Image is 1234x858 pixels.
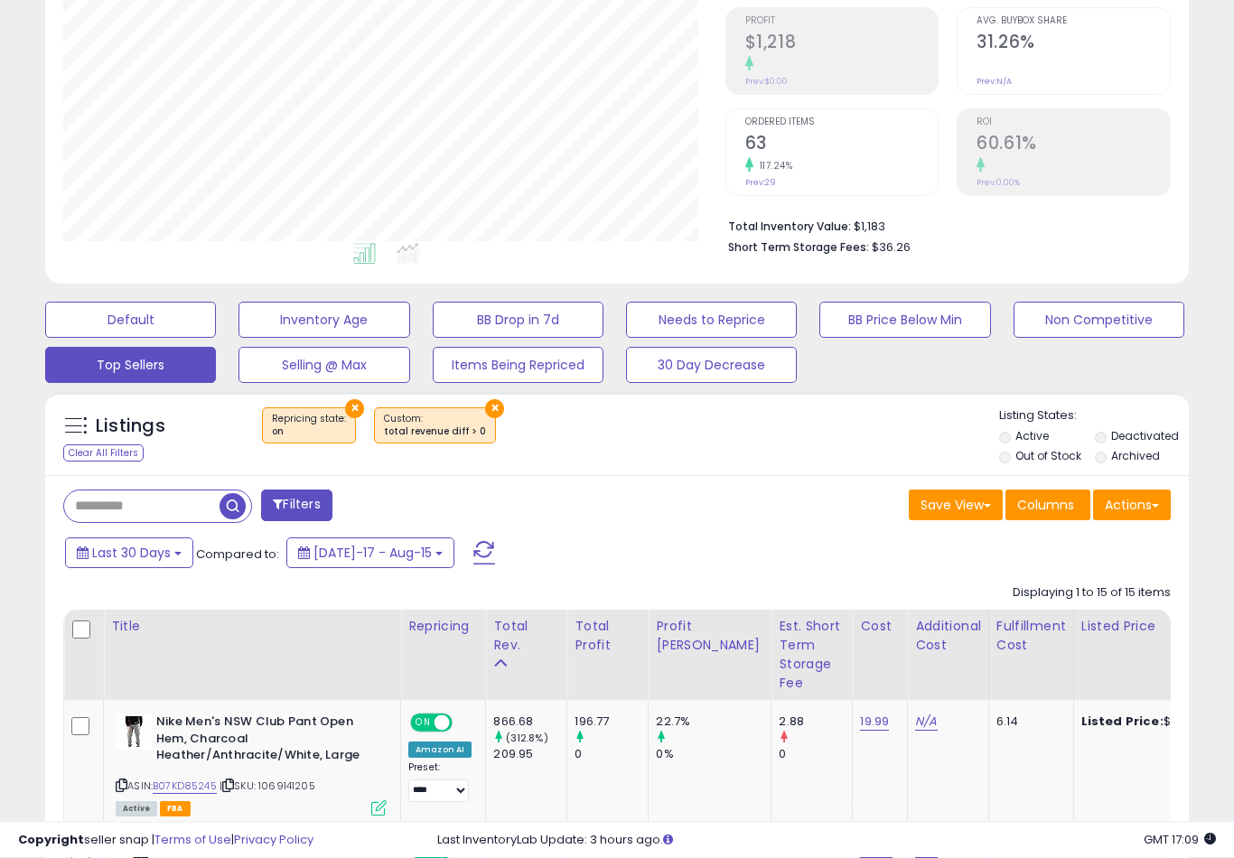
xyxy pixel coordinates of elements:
[238,303,409,339] button: Inventory Age
[728,215,1157,237] li: $1,183
[1005,490,1090,521] button: Columns
[196,546,279,564] span: Compared to:
[408,742,472,759] div: Amazon AI
[909,490,1003,521] button: Save View
[433,303,603,339] button: BB Drop in 7d
[234,831,313,848] a: Privacy Policy
[745,134,939,158] h2: 63
[65,538,193,569] button: Last 30 Days
[238,348,409,384] button: Selling @ Max
[575,618,640,656] div: Total Profit
[977,134,1170,158] h2: 60.61%
[313,545,432,563] span: [DATE]-17 - Aug-15
[860,618,900,637] div: Cost
[753,160,793,173] small: 117.24%
[493,747,566,763] div: 209.95
[272,426,346,439] div: on
[96,415,165,440] h5: Listings
[493,618,559,656] div: Total Rev.
[1015,429,1049,444] label: Active
[999,408,1189,425] p: Listing States:
[626,348,797,384] button: 30 Day Decrease
[220,779,315,794] span: | SKU: 1069141205
[996,618,1066,656] div: Fulfillment Cost
[506,732,548,746] small: (312.8%)
[433,348,603,384] button: Items Being Repriced
[626,303,797,339] button: Needs to Reprice
[977,118,1170,128] span: ROI
[656,747,771,763] div: 0%
[384,426,486,439] div: total revenue diff > 0
[656,714,771,731] div: 22.7%
[116,802,157,817] span: All listings currently available for purchase on Amazon
[485,400,504,419] button: ×
[728,240,869,256] b: Short Term Storage Fees:
[779,714,852,731] div: 2.88
[111,618,393,637] div: Title
[153,779,217,795] a: B07KD85245
[160,802,191,817] span: FBA
[272,413,346,440] span: Repricing state :
[408,618,478,637] div: Repricing
[745,178,776,189] small: Prev: 29
[872,239,911,256] span: $36.26
[154,831,231,848] a: Terms of Use
[1015,449,1081,464] label: Out of Stock
[656,618,763,656] div: Profit [PERSON_NAME]
[18,832,313,849] div: seller snap | |
[779,618,845,694] div: Est. Short Term Storage Fee
[450,716,479,732] span: OFF
[1081,714,1231,731] div: $42.85
[745,33,939,57] h2: $1,218
[728,219,851,235] b: Total Inventory Value:
[286,538,454,569] button: [DATE]-17 - Aug-15
[1014,303,1184,339] button: Non Competitive
[819,303,990,339] button: BB Price Below Min
[1111,429,1179,444] label: Deactivated
[745,17,939,27] span: Profit
[977,17,1170,27] span: Avg. Buybox Share
[745,77,788,88] small: Prev: $0.00
[116,714,152,751] img: 31fvVD82TKL._SL40_.jpg
[1093,490,1171,521] button: Actions
[1013,585,1171,602] div: Displaying 1 to 15 of 15 items
[977,178,1020,189] small: Prev: 0.00%
[915,618,981,656] div: Additional Cost
[1017,497,1074,515] span: Columns
[996,714,1060,731] div: 6.14
[779,747,852,763] div: 0
[1081,713,1164,731] b: Listed Price:
[92,545,171,563] span: Last 30 Days
[156,714,376,769] b: Nike Men's NSW Club Pant Open Hem, Charcoal Heather/Anthracite/White, Large
[575,747,648,763] div: 0
[437,832,1216,849] div: Last InventoryLab Update: 3 hours ago.
[45,348,216,384] button: Top Sellers
[977,33,1170,57] h2: 31.26%
[1144,831,1216,848] span: 2025-09-15 17:09 GMT
[1111,449,1160,464] label: Archived
[18,831,84,848] strong: Copyright
[860,713,889,732] a: 19.99
[977,77,1012,88] small: Prev: N/A
[745,118,939,128] span: Ordered Items
[412,716,435,732] span: ON
[261,490,332,522] button: Filters
[345,400,364,419] button: ×
[63,445,144,462] div: Clear All Filters
[493,714,566,731] div: 866.68
[915,713,937,732] a: N/A
[45,303,216,339] button: Default
[384,413,486,440] span: Custom:
[575,714,648,731] div: 196.77
[408,762,472,803] div: Preset:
